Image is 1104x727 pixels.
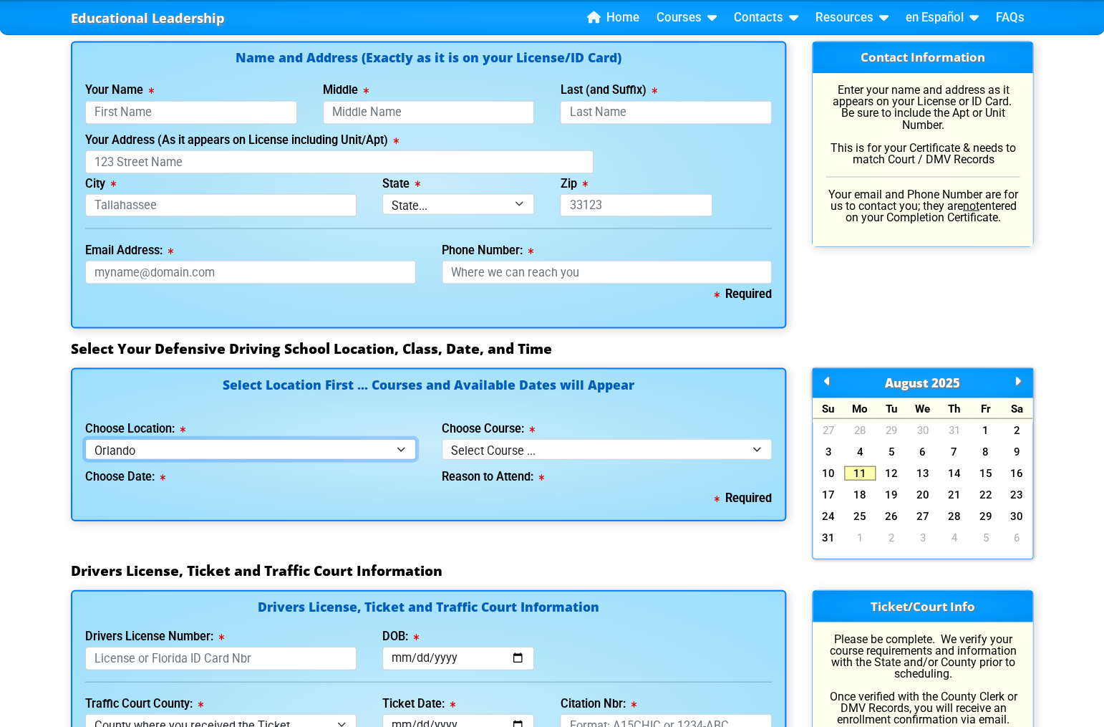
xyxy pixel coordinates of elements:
[844,444,876,458] a: 4
[560,85,657,96] label: Last (and Suffix)
[85,244,173,256] label: Email Address:
[938,423,969,437] a: 31
[969,509,1001,523] a: 29
[885,374,929,390] span: August
[907,466,939,480] a: 13
[907,487,939,501] a: 20
[85,52,772,64] h4: Name and Address (Exactly as it is on your License/ID Card)
[900,7,984,29] a: en Español
[876,466,907,480] a: 12
[85,630,224,642] label: Drivers License Number:
[382,630,419,642] label: DOB:
[938,398,969,418] div: Th
[813,42,1032,73] h3: Contact Information
[907,398,939,418] div: We
[969,423,1001,437] a: 1
[1001,444,1032,458] a: 9
[323,85,369,96] label: Middle
[825,85,1020,165] p: Enter your name and address as it appears on your License or ID Card. Be sure to include the Apt ...
[85,100,297,124] input: First Name
[907,444,939,458] a: 6
[844,423,876,437] a: 28
[825,188,1020,223] p: Your email and Phone Number are for us to contact you; they are entered on your Completion Certif...
[876,509,907,523] a: 26
[810,7,894,29] a: Resources
[1001,466,1032,480] a: 16
[71,6,225,30] a: Educational Leadership
[442,423,535,434] label: Choose Course:
[1001,530,1032,544] a: 6
[442,471,544,482] label: Reason to Attend:
[1001,398,1032,418] div: Sa
[442,244,533,256] label: Phone Number:
[969,398,1001,418] div: Fr
[1001,487,1032,501] a: 23
[85,85,154,96] label: Your Name
[715,287,772,300] b: Required
[844,487,876,501] a: 18
[813,466,844,480] a: 10
[85,150,594,173] input: 123 Street Name
[85,193,357,217] input: Tallahassee
[876,423,907,437] a: 29
[876,487,907,501] a: 19
[85,600,772,615] h4: Drivers License, Ticket and Traffic Court Information
[382,178,420,189] label: State
[85,178,116,189] label: City
[938,466,969,480] a: 14
[876,530,907,544] a: 2
[938,444,969,458] a: 7
[581,7,645,29] a: Home
[382,698,455,709] label: Ticket Date:
[728,7,804,29] a: Contacts
[844,509,876,523] a: 25
[844,530,876,544] a: 1
[938,487,969,501] a: 21
[715,491,772,504] b: Required
[907,509,939,523] a: 27
[969,444,1001,458] a: 8
[560,100,772,124] input: Last Name
[1001,423,1032,437] a: 2
[85,378,772,408] h4: Select Location First ... Courses and Available Dates will Appear
[969,466,1001,480] a: 15
[813,423,844,437] a: 27
[85,260,416,284] input: myname@domain.com
[71,562,1033,579] h3: Drivers License, Ticket and Traffic Court Information
[560,193,712,217] input: 33123
[938,509,969,523] a: 28
[382,646,535,670] input: mm/dd/yyyy
[844,398,876,418] div: Mo
[560,698,636,709] label: Citation Nbr:
[85,423,185,434] label: Choose Location:
[963,198,979,212] u: not
[813,487,844,501] a: 17
[813,590,1032,622] h3: Ticket/Court Info
[876,398,907,418] div: Tu
[969,530,1001,544] a: 5
[85,698,203,709] label: Traffic Court County:
[1001,509,1032,523] a: 30
[813,509,844,523] a: 24
[969,487,1001,501] a: 22
[85,471,165,482] label: Choose Date:
[844,466,876,480] a: 11
[907,423,939,437] a: 30
[71,340,1033,357] h3: Select Your Defensive Driving School Location, Class, Date, and Time
[85,134,399,145] label: Your Address (As it appears on License including Unit/Apt)
[560,178,587,189] label: Zip
[931,374,960,390] span: 2025
[938,530,969,544] a: 4
[876,444,907,458] a: 5
[323,100,535,124] input: Middle Name
[85,646,357,670] input: License or Florida ID Card Nbr
[813,530,844,544] a: 31
[990,7,1030,29] a: FAQs
[907,530,939,544] a: 3
[442,260,773,284] input: Where we can reach you
[813,444,844,458] a: 3
[813,398,844,418] div: Su
[651,7,722,29] a: Courses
